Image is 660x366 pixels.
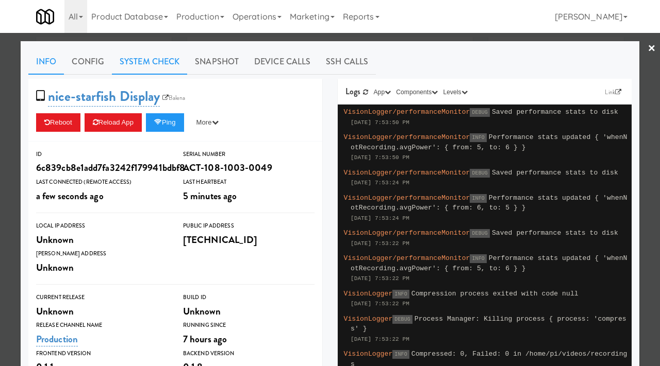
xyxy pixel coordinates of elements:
[183,303,315,320] div: Unknown
[344,108,470,116] span: VisionLogger/performanceMonitor
[36,320,168,330] div: Release Channel Name
[112,49,187,75] a: System Check
[36,303,168,320] div: Unknown
[351,315,626,333] span: Process Manager: Killing process { process: 'compress' }
[344,194,470,202] span: VisionLogger/performanceMonitor
[440,87,470,97] button: Levels
[85,113,142,132] button: Reload App
[351,240,409,247] span: [DATE] 7:53:22 PM
[36,113,80,132] button: Reboot
[344,315,393,323] span: VisionLogger
[411,290,579,298] span: Compression process exited with code null
[351,133,628,151] span: Performance stats updated { 'whenNotRecording.avgPower': { from: 5, to: 6 } }
[183,348,315,359] div: Backend Version
[36,8,54,26] img: Micromart
[648,33,656,65] a: ×
[187,49,246,75] a: Snapshot
[351,154,409,161] span: [DATE] 7:53:50 PM
[246,49,318,75] a: Device Calls
[392,350,409,359] span: INFO
[393,87,440,97] button: Components
[351,336,409,342] span: [DATE] 7:53:22 PM
[345,85,360,97] span: Logs
[492,108,618,116] span: Saved performance stats to disk
[36,189,104,203] span: a few seconds ago
[392,290,409,299] span: INFO
[351,119,409,126] span: [DATE] 7:53:50 PM
[36,292,168,303] div: Current Release
[351,215,409,221] span: [DATE] 7:53:24 PM
[351,194,628,212] span: Performance stats updated { 'whenNotRecording.avgPower': { from: 6, to: 5 } }
[392,315,412,324] span: DEBUG
[344,290,393,298] span: VisionLogger
[36,332,78,346] a: Production
[36,249,168,259] div: [PERSON_NAME] Address
[183,320,315,330] div: Running Since
[36,231,168,249] div: Unknown
[602,87,624,97] a: Link
[351,180,409,186] span: [DATE] 7:53:24 PM
[183,159,315,177] div: ACT-108-1003-0049
[318,49,376,75] a: SSH Calls
[36,177,168,187] div: Last Connected (Remote Access)
[344,133,470,141] span: VisionLogger/performanceMonitor
[36,348,168,359] div: Frontend Version
[183,332,227,346] span: 7 hours ago
[36,221,168,231] div: Local IP Address
[36,159,168,177] div: 6c839cb8e1add7fa3242f179941bdbf8
[344,169,470,177] span: VisionLogger/performanceMonitor
[183,177,315,187] div: Last Heartbeat
[48,86,160,107] a: nice-starfish Display
[183,149,315,160] div: Serial Number
[470,169,490,178] span: DEBUG
[183,189,237,203] span: 5 minutes ago
[146,113,184,132] button: Ping
[470,108,490,117] span: DEBUG
[36,259,168,276] div: Unknown
[160,93,188,103] a: Balena
[36,149,168,160] div: ID
[351,275,409,282] span: [DATE] 7:53:22 PM
[470,133,486,142] span: INFO
[344,229,470,237] span: VisionLogger/performanceMonitor
[183,231,315,249] div: [TECHNICAL_ID]
[344,254,470,262] span: VisionLogger/performanceMonitor
[64,49,112,75] a: Config
[28,49,64,75] a: Info
[351,254,628,272] span: Performance stats updated { 'whenNotRecording.avgPower': { from: 5, to: 6 } }
[470,229,490,238] span: DEBUG
[492,229,618,237] span: Saved performance stats to disk
[492,169,618,177] span: Saved performance stats to disk
[470,194,486,203] span: INFO
[351,301,409,307] span: [DATE] 7:53:22 PM
[183,292,315,303] div: Build Id
[470,254,486,263] span: INFO
[188,113,227,132] button: More
[344,350,393,358] span: VisionLogger
[183,221,315,231] div: Public IP Address
[371,87,394,97] button: App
